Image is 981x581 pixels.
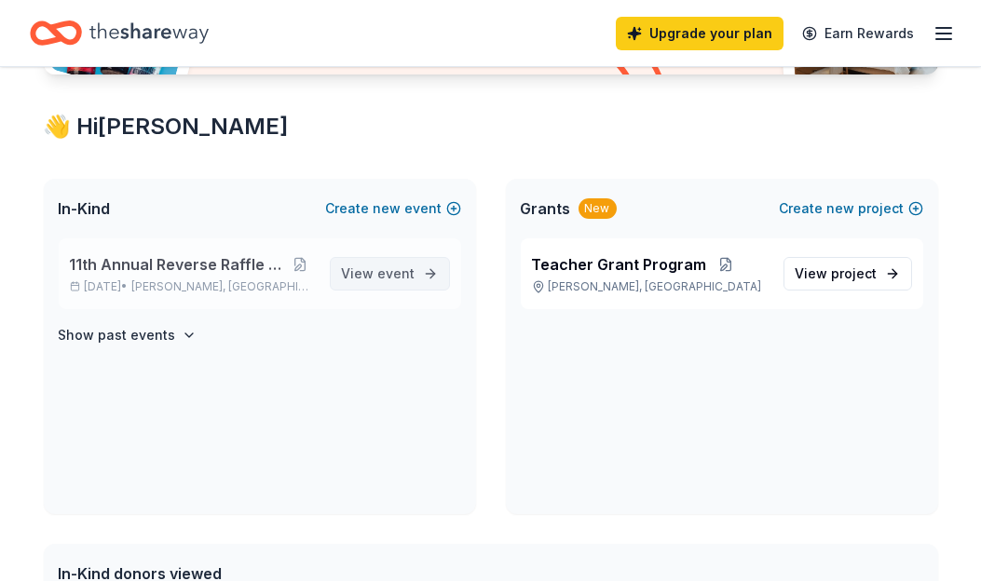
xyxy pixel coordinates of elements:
span: 11th Annual Reverse Raffle and Dinner [70,253,286,276]
span: project [832,265,878,281]
span: Grants [521,197,571,220]
div: 👋 Hi [PERSON_NAME] [44,112,938,142]
a: Earn Rewards [791,17,925,50]
button: Createnewproject [780,197,923,220]
p: [PERSON_NAME], [GEOGRAPHIC_DATA] [532,279,769,294]
h4: Show past events [59,324,176,346]
span: event [378,265,416,281]
button: Show past events [59,324,197,346]
span: [PERSON_NAME], [GEOGRAPHIC_DATA] [131,279,314,294]
div: New [579,198,617,219]
span: In-Kind [59,197,111,220]
span: new [827,197,855,220]
a: View project [783,257,912,290]
span: View [342,263,416,285]
a: View event [330,257,450,290]
span: Teacher Grant Program [532,253,707,276]
a: Upgrade your plan [616,17,783,50]
button: Createnewevent [326,197,461,220]
p: [DATE] • [70,279,315,294]
span: new [374,197,402,220]
span: View [796,263,878,285]
a: Home [30,11,209,55]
